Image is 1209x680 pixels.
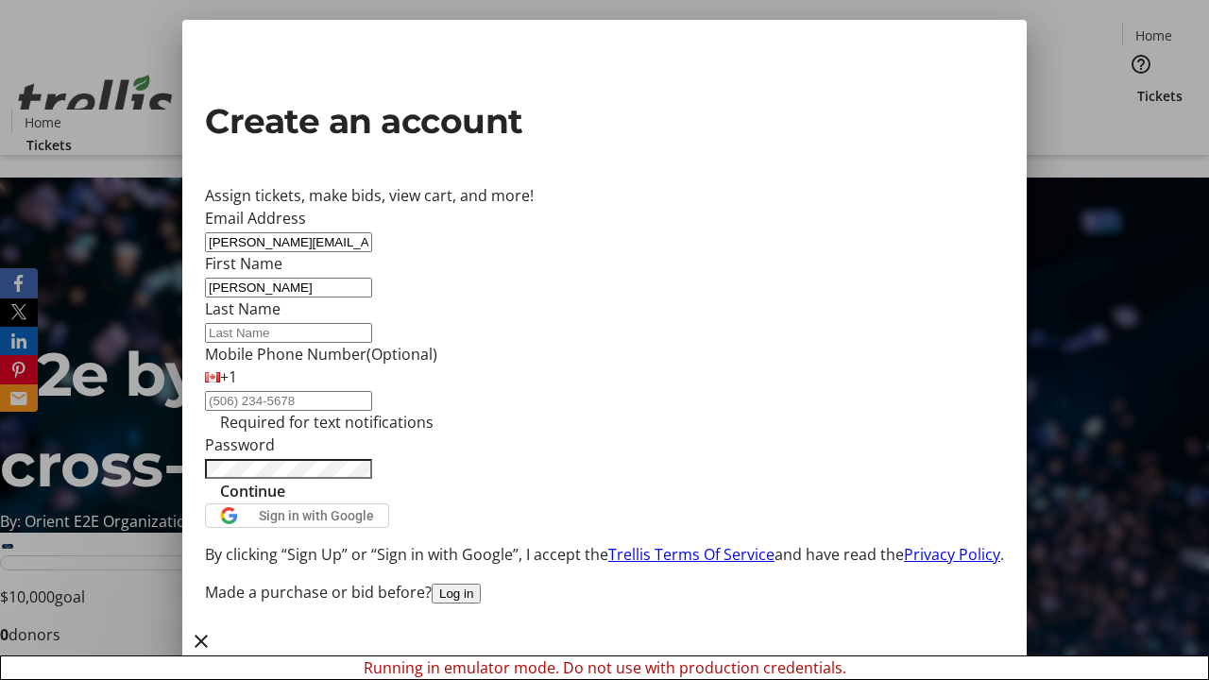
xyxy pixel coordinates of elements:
[205,278,372,297] input: First Name
[205,391,372,411] input: (506) 234-5678
[608,544,775,565] a: Trellis Terms Of Service
[205,208,306,229] label: Email Address
[220,480,285,502] span: Continue
[220,411,434,433] tr-hint: Required for text notifications
[205,434,275,455] label: Password
[205,298,281,319] label: Last Name
[904,544,1000,565] a: Privacy Policy
[259,508,374,523] span: Sign in with Google
[205,581,1004,603] div: Made a purchase or bid before?
[205,543,1004,566] p: By clicking “Sign Up” or “Sign in with Google”, I accept the and have read the .
[205,344,437,365] label: Mobile Phone Number (Optional)
[432,584,481,603] button: Log in
[205,503,389,528] button: Sign in with Google
[205,95,1004,146] h2: Create an account
[205,323,372,343] input: Last Name
[205,232,372,252] input: Email Address
[182,622,220,660] button: Close
[205,253,282,274] label: First Name
[205,184,1004,207] div: Assign tickets, make bids, view cart, and more!
[205,480,300,502] button: Continue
